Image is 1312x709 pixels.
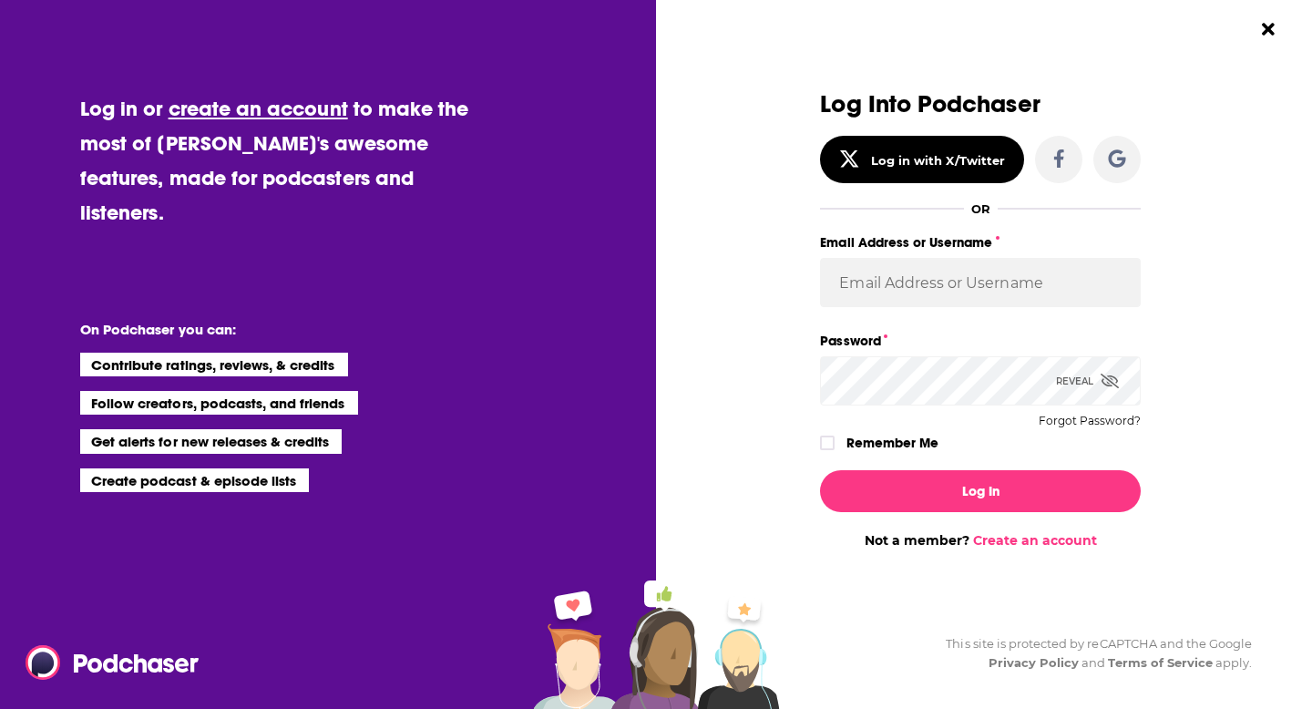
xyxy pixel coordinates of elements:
a: Create an account [973,532,1097,549]
a: Podchaser - Follow, Share and Rate Podcasts [26,645,186,680]
button: Forgot Password? [1039,415,1141,427]
li: On Podchaser you can: [80,321,445,338]
li: Create podcast & episode lists [80,468,309,492]
li: Contribute ratings, reviews, & credits [80,353,348,376]
label: Remember Me [846,431,938,455]
div: This site is protected by reCAPTCHA and the Google and apply. [931,634,1252,673]
div: Reveal [1056,356,1119,406]
div: Not a member? [820,532,1141,549]
button: Log In [820,470,1141,512]
a: create an account [169,96,348,121]
h3: Log Into Podchaser [820,91,1141,118]
li: Get alerts for new releases & credits [80,429,342,453]
button: Log in with X/Twitter [820,136,1024,183]
label: Email Address or Username [820,231,1141,254]
input: Email Address or Username [820,258,1141,307]
label: Password [820,329,1141,353]
a: Privacy Policy [989,655,1080,670]
a: Terms of Service [1108,655,1213,670]
div: OR [971,201,990,216]
button: Close Button [1251,12,1286,46]
img: Podchaser - Follow, Share and Rate Podcasts [26,645,200,680]
li: Follow creators, podcasts, and friends [80,391,358,415]
div: Log in with X/Twitter [871,153,1005,168]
